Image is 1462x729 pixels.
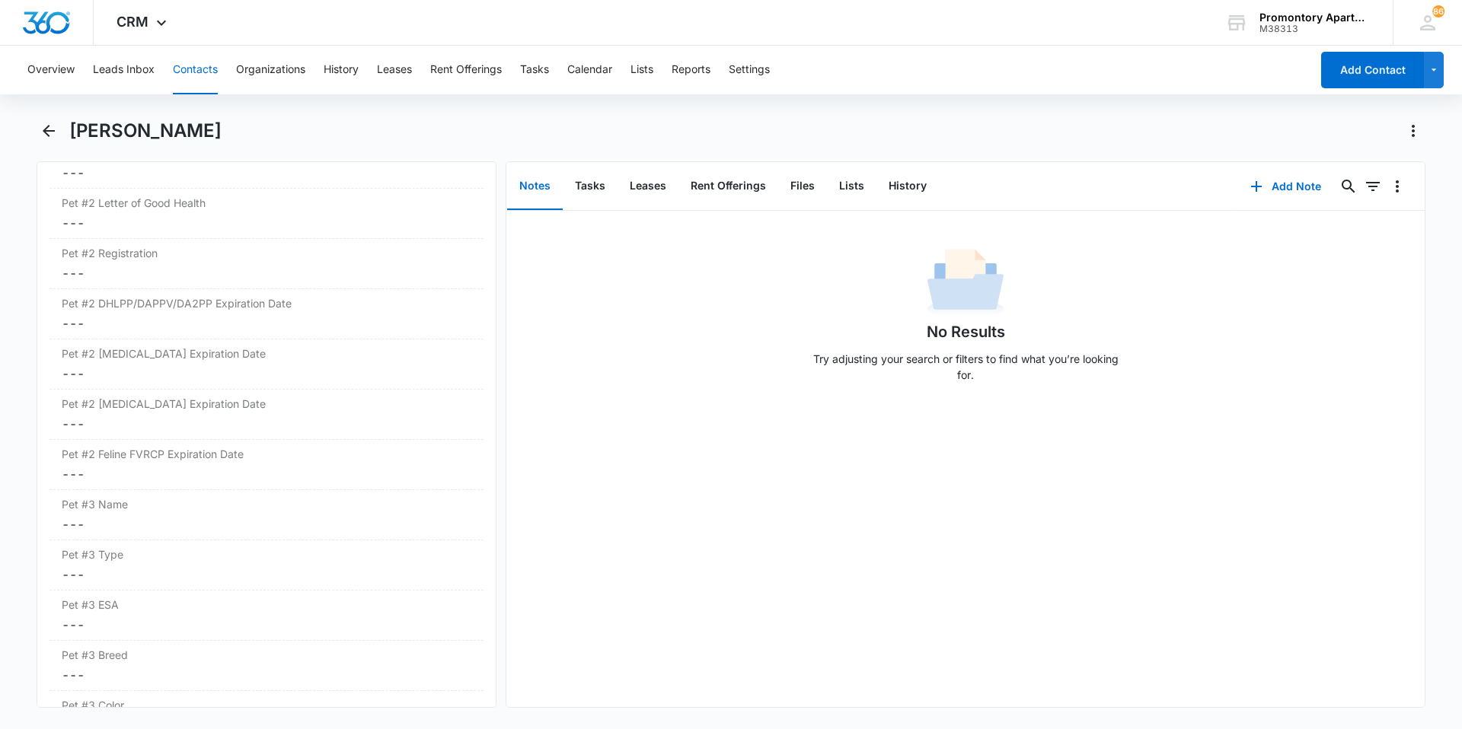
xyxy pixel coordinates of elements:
button: History [324,46,359,94]
label: Pet #3 Breed [62,647,471,663]
div: Pet #2 Color--- [49,138,484,189]
dd: --- [62,465,471,483]
label: Pet #2 DHLPP/DAPPV/DA2PP Expiration Date [62,295,471,311]
dd: --- [62,214,471,232]
div: Pet #3 Type--- [49,540,484,591]
div: Pet #2 DHLPP/DAPPV/DA2PP Expiration Date--- [49,289,484,339]
div: Pet #3 Breed--- [49,641,484,691]
div: Pet #2 Registration--- [49,239,484,289]
dd: --- [62,515,471,533]
dd: --- [62,565,471,584]
dd: --- [62,616,471,634]
dd: --- [62,666,471,684]
button: History [876,163,939,210]
h1: No Results [927,320,1005,343]
p: Try adjusting your search or filters to find what you’re looking for. [806,351,1125,383]
label: Pet #3 Name [62,496,471,512]
label: Pet #2 Registration [62,245,471,261]
button: Files [778,163,827,210]
label: Pet #3 Type [62,546,471,562]
div: Pet #2 Letter of Good Health--- [49,189,484,239]
span: 86 [1432,5,1444,18]
button: Tasks [520,46,549,94]
button: Organizations [236,46,305,94]
button: Filters [1361,174,1385,199]
dd: --- [62,264,471,282]
span: CRM [117,14,148,30]
button: Reports [672,46,710,94]
dd: --- [62,314,471,333]
dd: --- [62,164,471,182]
button: Tasks [563,163,618,210]
label: Pet #2 [MEDICAL_DATA] Expiration Date [62,396,471,412]
h1: [PERSON_NAME] [69,119,222,142]
img: No Data [927,244,1004,320]
button: Leads Inbox [93,46,155,94]
div: Pet #2 Feline FVRCP Expiration Date--- [49,440,484,490]
button: Lists [827,163,876,210]
button: Rent Offerings [678,163,778,210]
button: Actions [1401,119,1425,143]
dd: --- [62,364,471,383]
button: Calendar [567,46,612,94]
button: Lists [630,46,653,94]
div: account name [1259,11,1371,24]
label: Pet #2 Feline FVRCP Expiration Date [62,446,471,462]
button: Search... [1336,174,1361,199]
button: Settings [729,46,770,94]
button: Leases [377,46,412,94]
button: Contacts [173,46,218,94]
div: Pet #2 [MEDICAL_DATA] Expiration Date--- [49,339,484,390]
label: Pet #3 ESA [62,597,471,613]
button: Add Contact [1321,52,1424,88]
button: Back [37,119,60,143]
button: Notes [507,163,563,210]
button: Overflow Menu [1385,174,1409,199]
label: Pet #3 Color [62,697,471,713]
div: notifications count [1432,5,1444,18]
label: Pet #2 Letter of Good Health [62,195,471,211]
button: Add Note [1235,168,1336,205]
div: Pet #2 [MEDICAL_DATA] Expiration Date--- [49,390,484,440]
div: Pet #3 ESA--- [49,591,484,641]
dd: --- [62,415,471,433]
div: Pet #3 Name--- [49,490,484,540]
button: Leases [618,163,678,210]
label: Pet #2 [MEDICAL_DATA] Expiration Date [62,345,471,361]
div: account id [1259,24,1371,34]
button: Overview [27,46,75,94]
button: Rent Offerings [430,46,502,94]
